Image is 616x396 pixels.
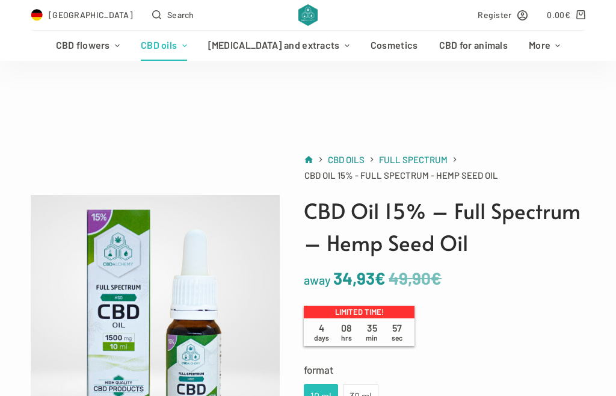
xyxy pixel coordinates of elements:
font: € [431,268,442,288]
font: [GEOGRAPHIC_DATA] [49,10,133,20]
font: CBD Oil 15% - Full Spectrum - Hemp Seed Oil [304,170,498,181]
font: 35 [367,322,377,333]
font: min [366,333,378,342]
font: CBD flowers [56,39,110,51]
font: Search [167,10,194,20]
font: away [304,273,331,287]
font: sec [392,333,402,342]
font: [MEDICAL_DATA] and extracts [208,39,340,51]
font: 57 [392,322,402,333]
font: 0.00 [547,10,564,20]
font: 4 [319,322,324,333]
a: Full spectrum [379,152,448,167]
font: € [375,268,386,288]
font: CBD oils [328,154,365,165]
a: Shopping cart [547,8,585,22]
font: Limited time! [335,307,384,317]
a: Register [478,8,528,22]
a: Select Country [31,8,133,22]
font: CBD Oil 15% – Full Spectrum – Hemp Seed Oil [304,196,581,257]
font: days [314,333,329,342]
nav: Header menu [45,31,571,61]
a: More [519,31,571,61]
font: Full spectrum [379,154,448,165]
font: Cosmetics [371,39,418,51]
font: CBD oils [141,39,177,51]
font: 34,93 [333,268,375,288]
font: More [529,39,550,51]
font: hrs [341,333,352,342]
font: Register [478,10,511,20]
font: 08 [341,322,352,333]
font: CBD for animals [439,39,508,51]
a: CBD oils [328,152,365,167]
button: Open search form [152,8,194,22]
font: € [565,10,570,20]
img: DE Flag [31,9,43,21]
font: 49,90 [389,268,431,288]
img: CBD Alchemy [298,4,317,26]
font: format [304,364,333,376]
